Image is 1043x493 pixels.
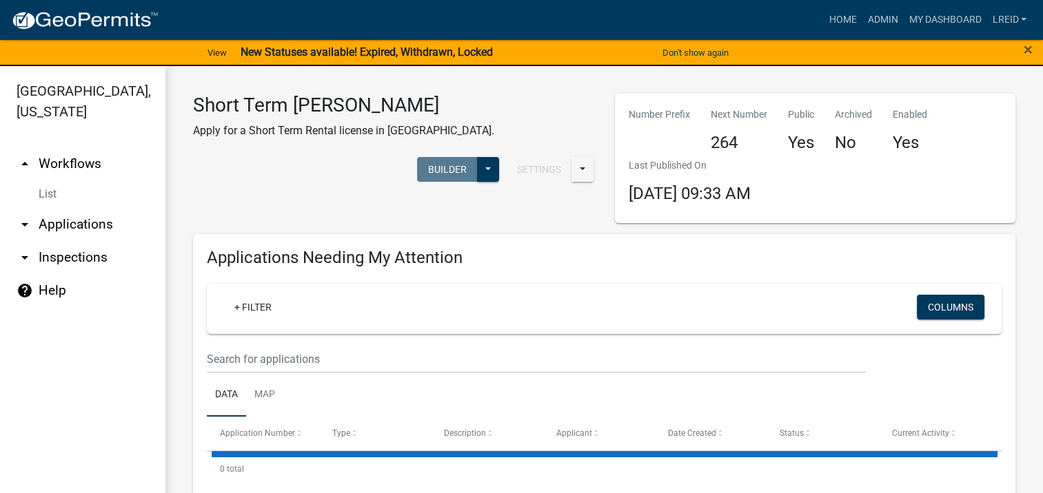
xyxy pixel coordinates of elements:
h4: Yes [788,133,814,153]
i: arrow_drop_up [17,156,33,172]
span: [DATE] 09:33 AM [629,184,751,203]
span: Type [332,428,350,438]
p: Number Prefix [629,107,690,122]
datatable-header-cell: Type [318,417,430,450]
h4: Yes [893,133,927,153]
i: arrow_drop_down [17,216,33,233]
div: 0 total [207,452,1002,486]
p: Apply for a Short Term Rental license in [GEOGRAPHIC_DATA]. [193,123,494,139]
datatable-header-cell: Date Created [655,417,767,450]
i: arrow_drop_down [17,249,33,266]
span: Status [780,428,804,438]
p: Enabled [893,107,927,122]
datatable-header-cell: Description [431,417,543,450]
span: Current Activity [892,428,949,438]
datatable-header-cell: Current Activity [879,417,991,450]
datatable-header-cell: Status [767,417,878,450]
a: My Dashboard [903,7,986,33]
a: + Filter [223,295,283,319]
a: Home [823,7,862,33]
i: help [17,282,33,299]
button: Settings [506,157,572,182]
a: View [202,41,232,64]
a: Map [246,373,283,417]
a: LREID [986,7,1032,33]
button: Builder [417,157,478,182]
span: Application Number [220,428,295,438]
a: Data [207,373,246,417]
button: Close [1024,41,1033,58]
a: Admin [862,7,903,33]
h4: Applications Needing My Attention [207,248,1002,268]
h3: Short Term [PERSON_NAME] [193,94,494,117]
strong: New Statuses available! Expired, Withdrawn, Locked [241,45,493,59]
datatable-header-cell: Application Number [207,417,318,450]
button: Don't show again [657,41,734,64]
datatable-header-cell: Applicant [543,417,654,450]
span: Applicant [556,428,591,438]
span: Date Created [668,428,716,438]
button: Columns [917,295,984,319]
h4: 264 [711,133,767,153]
p: Next Number [711,107,767,122]
p: Last Published On [629,158,751,173]
p: Public [788,107,814,122]
p: Archived [835,107,872,122]
span: Description [444,428,486,438]
h4: No [835,133,872,153]
span: × [1024,40,1033,59]
input: Search for applications [207,345,866,373]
